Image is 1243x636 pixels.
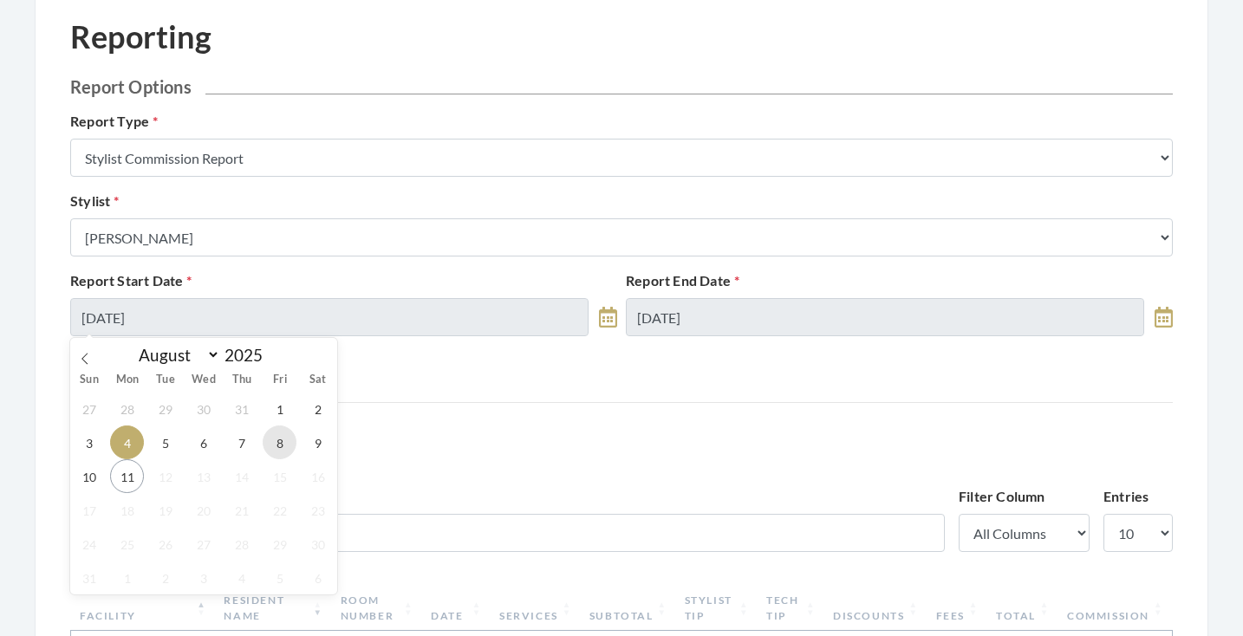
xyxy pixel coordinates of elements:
h3: Stylist Commission Report [70,424,1173,465]
input: Year [220,345,277,365]
label: Filter Column [959,486,1045,507]
span: Fri [261,374,299,386]
label: Entries [1103,486,1149,507]
span: July 30, 2025 [186,392,220,425]
th: Stylist Tip: activate to sort column ascending [676,586,758,631]
span: August 11, 2025 [110,459,144,493]
a: toggle [599,298,617,336]
span: September 5, 2025 [263,561,296,594]
span: August 4, 2025 [110,425,144,459]
span: August 30, 2025 [301,527,335,561]
span: August 26, 2025 [148,527,182,561]
span: August 20, 2025 [186,493,220,527]
th: Total: activate to sort column ascending [987,586,1058,631]
th: Discounts: activate to sort column ascending [824,586,927,631]
span: August 22, 2025 [263,493,296,527]
label: Stylist [70,191,120,211]
span: Sun [70,374,108,386]
th: Room Number: activate to sort column ascending [332,586,423,631]
input: Filter... [70,514,945,552]
span: August 9, 2025 [301,425,335,459]
span: July 28, 2025 [110,392,144,425]
label: Report Type [70,111,158,132]
span: July 31, 2025 [225,392,258,425]
span: August 10, 2025 [72,459,106,493]
th: Resident Name: activate to sort column ascending [215,586,331,631]
h2: Report Options [70,76,1173,97]
span: September 1, 2025 [110,561,144,594]
span: August 18, 2025 [110,493,144,527]
span: July 27, 2025 [72,392,106,425]
span: August 28, 2025 [225,527,258,561]
span: August 5, 2025 [148,425,182,459]
label: Report Start Date [70,270,192,291]
span: August 21, 2025 [225,493,258,527]
select: Month [130,344,220,366]
span: September 2, 2025 [148,561,182,594]
span: August 17, 2025 [72,493,106,527]
span: August 7, 2025 [225,425,258,459]
span: August 19, 2025 [148,493,182,527]
a: toggle [1155,298,1173,336]
th: Subtotal: activate to sort column ascending [581,586,676,631]
th: Fees: activate to sort column ascending [927,586,987,631]
span: Tue [146,374,185,386]
label: Report End Date [626,270,739,291]
span: August 24, 2025 [72,527,106,561]
th: Date: activate to sort column ascending [422,586,491,631]
span: August 8, 2025 [263,425,296,459]
span: August 15, 2025 [263,459,296,493]
span: Mon [108,374,146,386]
span: August 3, 2025 [72,425,106,459]
span: August 16, 2025 [301,459,335,493]
h1: Reporting [70,18,212,55]
th: Commission: activate to sort column ascending [1058,586,1172,631]
span: August 29, 2025 [263,527,296,561]
span: August 14, 2025 [225,459,258,493]
input: Select Date [70,298,589,336]
span: August 27, 2025 [186,527,220,561]
span: August 6, 2025 [186,425,220,459]
span: September 6, 2025 [301,561,335,594]
span: August 23, 2025 [301,493,335,527]
span: September 3, 2025 [186,561,220,594]
th: Tech Tip: activate to sort column ascending [758,586,824,631]
span: Wed [185,374,223,386]
span: August 13, 2025 [186,459,220,493]
input: Select Date [626,298,1144,336]
th: Facility: activate to sort column descending [71,586,215,631]
span: August 12, 2025 [148,459,182,493]
span: July 29, 2025 [148,392,182,425]
span: September 4, 2025 [225,561,258,594]
span: Sat [299,374,337,386]
span: Stylist: [PERSON_NAME] [70,449,1173,465]
span: August 1, 2025 [263,392,296,425]
span: August 2, 2025 [301,392,335,425]
span: August 31, 2025 [72,561,106,594]
span: Thu [223,374,261,386]
span: August 25, 2025 [110,527,144,561]
th: Services: activate to sort column ascending [491,586,581,631]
